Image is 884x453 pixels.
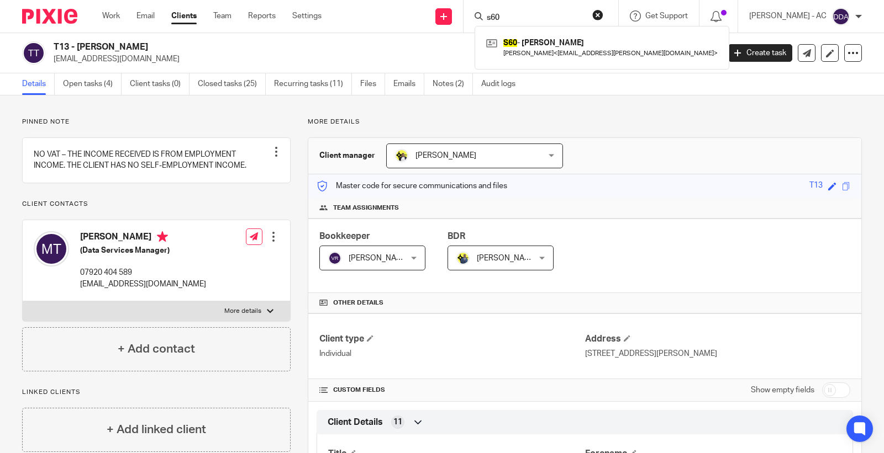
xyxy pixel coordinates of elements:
[63,73,122,95] a: Open tasks (4)
[328,417,383,428] span: Client Details
[136,10,155,22] a: Email
[645,12,688,20] span: Get Support
[433,73,473,95] a: Notes (2)
[319,333,585,345] h4: Client type
[393,417,402,428] span: 11
[592,9,603,20] button: Clear
[317,180,507,191] p: Master code for secure communications and files
[319,386,585,395] h4: CUSTOM FIELDS
[80,267,206,278] p: 07920 404 589
[333,299,383,307] span: Other details
[80,231,206,245] h4: [PERSON_NAME]
[585,333,850,345] h4: Address
[395,149,408,162] img: Carine-Starbridge.jpg
[213,10,231,22] a: Team
[54,54,712,65] p: [EMAIL_ADDRESS][DOMAIN_NAME]
[319,232,370,241] span: Bookkeeper
[308,118,862,126] p: More details
[22,388,291,397] p: Linked clients
[54,41,580,53] h2: T13 - [PERSON_NAME]
[198,73,266,95] a: Closed tasks (25)
[22,9,77,24] img: Pixie
[328,252,341,265] img: svg%3E
[274,73,352,95] a: Recurring tasks (11)
[80,245,206,256] h5: (Data Services Manager)
[292,10,322,22] a: Settings
[477,254,538,262] span: [PERSON_NAME]
[22,41,45,65] img: svg%3E
[157,231,168,242] i: Primary
[80,279,206,290] p: [EMAIL_ADDRESS][DOMAIN_NAME]
[248,10,276,22] a: Reports
[832,8,850,25] img: svg%3E
[360,73,385,95] a: Files
[749,10,827,22] p: [PERSON_NAME] - AC
[118,340,195,358] h4: + Add contact
[102,10,120,22] a: Work
[319,348,585,359] p: Individual
[585,348,850,359] p: [STREET_ADDRESS][PERSON_NAME]
[22,73,55,95] a: Details
[809,180,823,193] div: T13
[171,10,197,22] a: Clients
[349,254,409,262] span: [PERSON_NAME]
[130,73,190,95] a: Client tasks (0)
[751,385,814,396] label: Show empty fields
[393,73,424,95] a: Emails
[415,152,476,159] span: [PERSON_NAME]
[22,200,291,209] p: Client contacts
[34,231,69,267] img: svg%3E
[319,150,375,161] h3: Client manager
[224,307,261,316] p: More details
[107,421,206,438] h4: + Add linked client
[728,44,792,62] a: Create task
[481,73,524,95] a: Audit logs
[22,118,291,126] p: Pinned note
[448,232,465,241] span: BDR
[333,204,399,212] span: Team assignments
[486,13,585,23] input: Search
[456,252,470,265] img: Dennis-Starbridge.jpg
